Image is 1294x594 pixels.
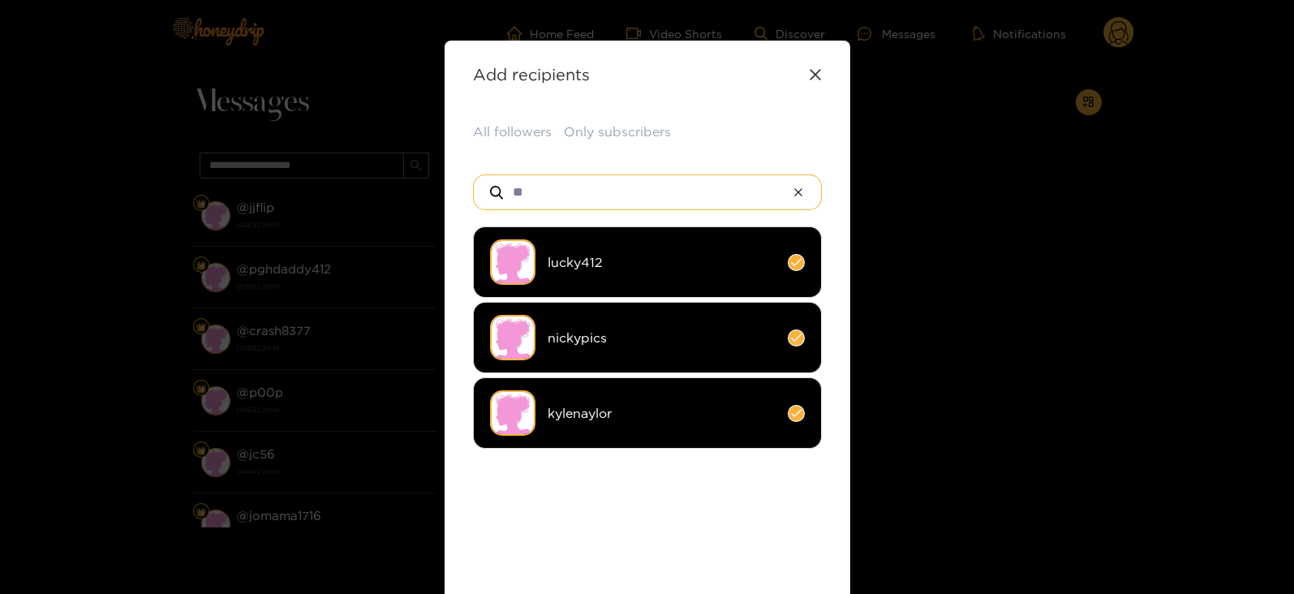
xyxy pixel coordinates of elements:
[473,123,552,141] button: All followers
[490,239,535,285] img: no-avatar.png
[564,123,671,141] button: Only subscribers
[548,253,776,272] span: lucky412
[490,390,535,436] img: no-avatar.png
[548,404,776,423] span: kylenaylor
[490,315,535,360] img: no-avatar.png
[548,329,776,347] span: nickypics
[473,65,590,84] strong: Add recipients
